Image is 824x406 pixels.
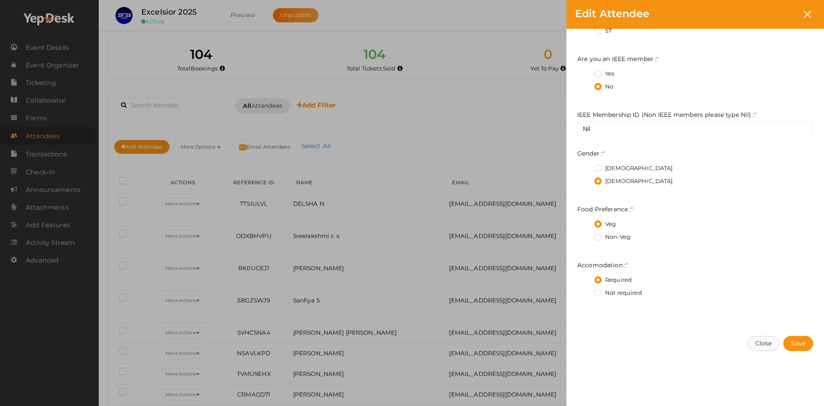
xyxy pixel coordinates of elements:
[575,7,649,20] span: Edit Attendee
[748,336,780,351] button: Close
[577,55,659,63] label: Are you an IEEE member :
[577,149,605,158] label: Gender :
[783,336,813,351] button: Save
[594,289,642,297] label: Not required
[594,164,673,173] label: [DEMOGRAPHIC_DATA]
[594,177,673,186] label: [DEMOGRAPHIC_DATA]
[594,276,632,284] label: Required
[594,70,614,78] label: Yes
[594,220,616,229] label: Veg
[594,27,612,35] label: S7
[577,261,628,269] label: Accomodation :
[594,82,613,91] label: No
[577,110,757,119] label: IEEE Membership ID (Non IEEE members please type Nil) :
[577,121,813,136] input: Enter registrant membership no here.
[791,339,806,347] span: Save
[577,205,633,214] label: Food Preference :
[594,233,630,241] label: Non-Veg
